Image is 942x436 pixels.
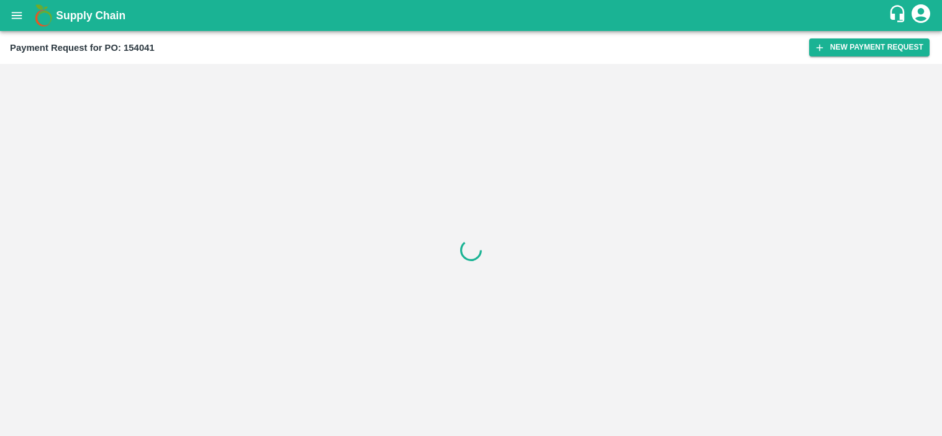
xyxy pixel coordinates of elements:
div: account of current user [910,2,932,29]
div: customer-support [888,4,910,27]
button: New Payment Request [809,38,930,56]
b: Supply Chain [56,9,125,22]
img: logo [31,3,56,28]
b: Payment Request for PO: 154041 [10,43,155,53]
button: open drawer [2,1,31,30]
a: Supply Chain [56,7,888,24]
